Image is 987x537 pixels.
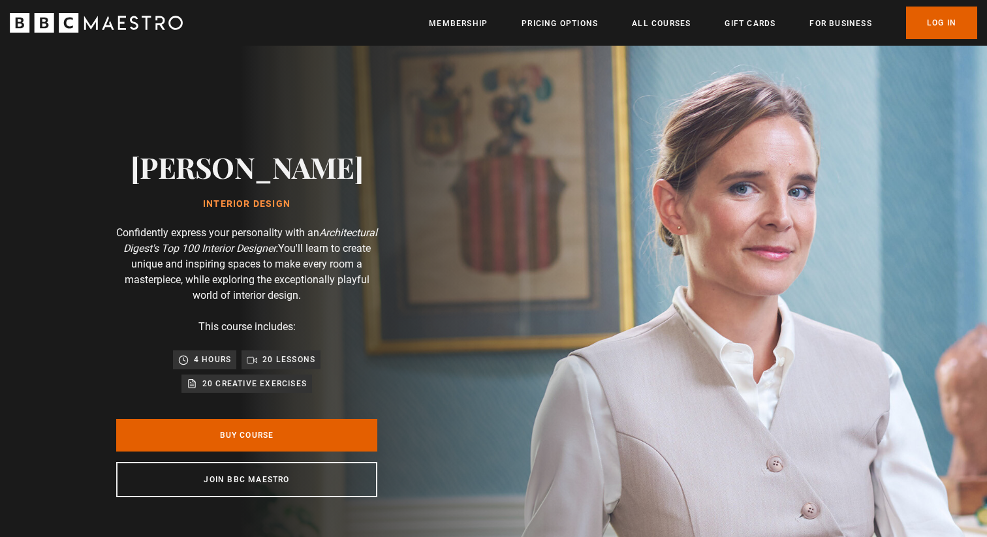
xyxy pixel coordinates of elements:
a: Join BBC Maestro [116,462,377,497]
h2: [PERSON_NAME] [131,150,364,183]
svg: BBC Maestro [10,13,183,33]
a: Membership [429,17,488,30]
a: For business [809,17,871,30]
p: Confidently express your personality with an You'll learn to create unique and inspiring spaces t... [116,225,377,303]
p: 20 creative exercises [202,377,307,390]
a: Buy Course [116,419,377,452]
h1: Interior Design [131,199,364,209]
p: 4 hours [194,353,231,366]
p: 20 lessons [262,353,315,366]
a: Log In [906,7,977,39]
nav: Primary [429,7,977,39]
a: Gift Cards [725,17,775,30]
a: All Courses [632,17,691,30]
a: Pricing Options [522,17,598,30]
p: This course includes: [198,319,296,335]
